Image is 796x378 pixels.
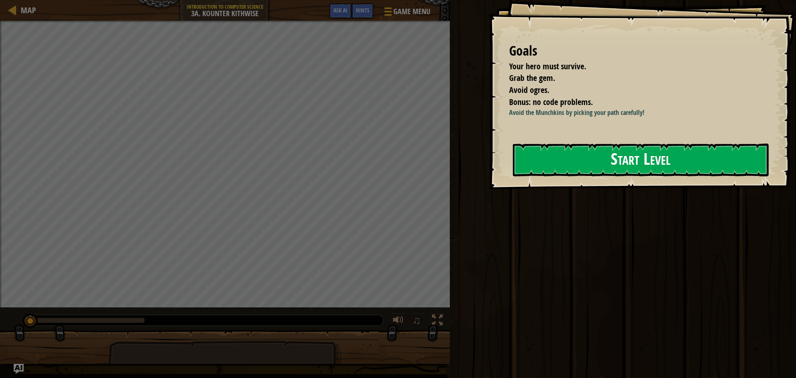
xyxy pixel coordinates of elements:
[509,96,593,107] span: Bonus: no code problems.
[390,313,407,330] button: Adjust volume
[509,41,767,61] div: Goals
[429,313,446,330] button: Toggle fullscreen
[14,364,24,374] button: Ask AI
[509,108,773,117] p: Avoid the Munchkins by picking your path carefully!
[333,6,347,14] span: Ask AI
[411,313,425,330] button: ♫
[499,96,765,108] li: Bonus: no code problems.
[378,3,435,23] button: Game Menu
[509,61,586,72] span: Your hero must survive.
[499,84,765,96] li: Avoid ogres.
[393,6,430,17] span: Game Menu
[509,72,555,83] span: Grab the gem.
[21,5,36,16] span: Map
[329,3,352,19] button: Ask AI
[509,84,549,95] span: Avoid ogres.
[356,6,369,14] span: Hints
[499,72,765,84] li: Grab the gem.
[17,5,36,16] a: Map
[413,314,421,327] span: ♫
[499,61,765,73] li: Your hero must survive.
[513,144,769,176] button: Start Level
